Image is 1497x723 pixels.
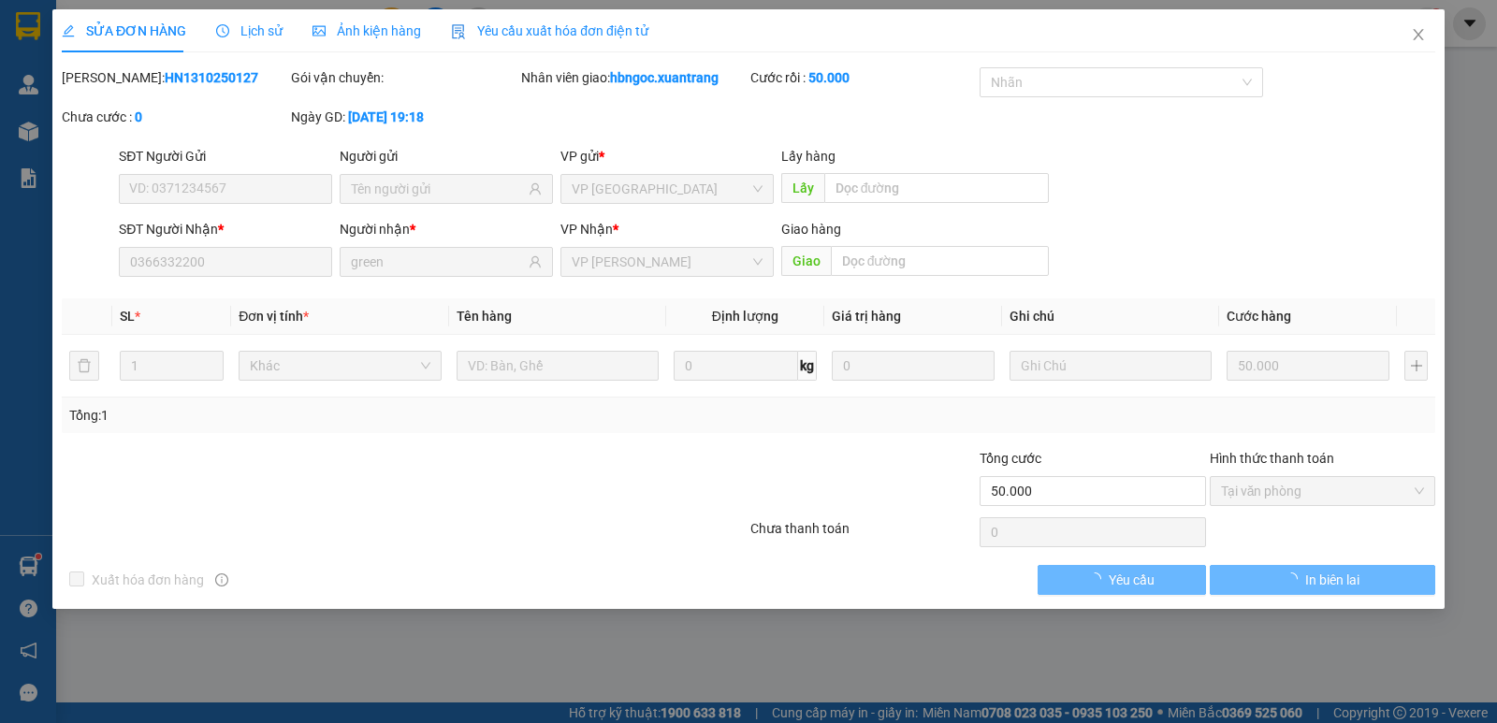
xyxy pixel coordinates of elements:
span: picture [312,24,326,37]
span: Tại văn phòng [1221,477,1424,505]
div: SĐT Người Nhận [119,219,332,239]
span: Lịch sử [216,23,283,38]
b: HN1310250127 [165,70,258,85]
span: SL [120,309,135,324]
span: kg [798,351,817,381]
span: info-circle [215,573,228,586]
span: Định lượng [712,309,778,324]
button: In biên lai [1210,565,1435,595]
span: Lấy hàng [781,149,836,164]
span: Tổng cước [980,451,1041,466]
div: Nhân viên giao: [521,67,747,88]
img: icon [451,24,466,39]
span: In biên lai [1305,570,1359,590]
b: 50.000 [808,70,850,85]
b: [DATE] 19:18 [348,109,424,124]
span: Khác [250,352,429,380]
label: Hình thức thanh toán [1210,451,1334,466]
span: Giao [781,246,831,276]
div: Chưa thanh toán [748,518,978,551]
div: Ngày GD: [291,107,516,127]
span: Ảnh kiện hàng [312,23,421,38]
input: Tên người nhận [351,252,525,272]
input: 0 [1227,351,1389,381]
div: Người nhận [340,219,553,239]
input: VD: Bàn, Ghế [457,351,659,381]
span: Giao hàng [781,222,841,237]
span: edit [62,24,75,37]
div: Tổng: 1 [69,405,579,426]
b: 0 [135,109,142,124]
span: VP MỘC CHÂU [572,248,763,276]
div: Cước rồi : [750,67,976,88]
button: plus [1404,351,1428,381]
span: Đơn vị tính [239,309,309,324]
span: loading [1285,572,1305,586]
span: VP Nhận [560,222,613,237]
div: Gói vận chuyển: [291,67,516,88]
b: hbngoc.xuantrang [610,70,719,85]
button: delete [69,351,99,381]
input: Ghi Chú [1010,351,1212,381]
div: [PERSON_NAME]: [62,67,287,88]
input: Dọc đường [831,246,1050,276]
span: SỬA ĐƠN HÀNG [62,23,186,38]
span: close [1411,27,1426,42]
span: loading [1088,572,1109,586]
span: Cước hàng [1227,309,1291,324]
div: SĐT Người Gửi [119,146,332,166]
div: VP gửi [560,146,774,166]
span: Tên hàng [457,309,512,324]
span: user [529,255,542,268]
span: Yêu cầu xuất hóa đơn điện tử [451,23,648,38]
div: Chưa cước : [62,107,287,127]
button: Close [1392,9,1445,62]
input: Dọc đường [824,173,1050,203]
th: Ghi chú [1002,298,1219,335]
span: VP HÀ NỘI [572,175,763,203]
span: Lấy [781,173,824,203]
span: Giá trị hàng [832,309,901,324]
button: Yêu cầu [1038,565,1206,595]
input: Tên người gửi [351,179,525,199]
span: user [529,182,542,195]
input: 0 [832,351,995,381]
span: clock-circle [216,24,229,37]
span: Xuất hóa đơn hàng [84,570,211,590]
div: Người gửi [340,146,553,166]
span: Yêu cầu [1109,570,1155,590]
